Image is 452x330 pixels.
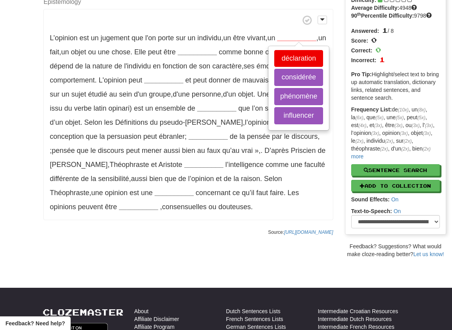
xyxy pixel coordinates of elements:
[134,307,149,315] a: About
[50,175,282,197] span: ,
[226,315,283,323] a: French Sentences Lists
[385,138,393,144] em: (2x)
[351,12,440,20] div: 9798
[375,115,383,120] em: (5x)
[71,90,86,98] span: sujet
[148,48,162,56] span: peut
[164,147,180,154] span: aussi
[351,28,379,34] strong: Answered:
[225,161,264,169] span: l’intelligence
[91,189,103,197] span: une
[318,34,326,42] span: un
[173,90,189,98] span: d'une
[109,104,132,112] span: opinari)
[351,106,440,160] p: de , un , la , que , une , peut , est , et , être , ou , l' , l’opinion , opinion , objet , le , ...
[150,118,158,126] span: du
[413,251,444,257] a: Let us know!
[345,242,446,258] div: Feedback? Suggestions? What would make cloze-reading better?
[223,90,236,98] span: d'un
[98,48,110,56] span: une
[131,175,147,183] span: aussi
[88,90,107,98] span: étudié
[109,90,117,98] span: au
[242,189,254,197] span: qu’il
[351,153,364,160] a: more
[238,90,253,98] span: objet
[256,189,268,197] span: faut
[358,123,366,128] em: (4x)
[50,118,63,126] span: d’un
[189,133,228,140] strong: __________
[144,76,183,84] strong: __________
[61,48,69,56] span: un
[318,147,325,154] span: de
[91,175,96,183] span: la
[318,315,392,323] a: Intermediate Dutch Resources
[199,62,210,70] span: son
[351,164,440,176] button: Sentence Search
[398,107,409,113] em: (10x)
[50,189,89,197] span: Théophraste
[91,34,99,42] span: un
[374,123,382,128] em: (3x)
[61,90,69,98] span: un
[80,34,89,42] span: est
[88,48,96,56] span: ou
[356,138,363,144] em: (2x)
[176,34,186,42] span: sur
[178,48,217,56] strong: __________
[238,104,250,112] span: que
[50,104,313,126] span: .
[112,48,130,56] span: chose
[351,38,368,44] strong: Score:
[50,48,59,56] span: fait
[193,76,207,84] span: peut
[132,34,143,42] span: que
[98,175,129,183] span: sensibilité
[188,34,195,42] span: un
[50,48,319,84] span: , , , .
[99,76,127,84] span: L'opinion
[85,62,91,70] span: la
[145,34,156,42] span: l'on
[163,62,187,70] span: fonction
[65,118,80,126] span: objet
[244,48,263,56] span: bonne
[115,118,148,126] span: Définitions
[104,118,113,126] span: les
[216,175,222,183] span: et
[75,62,83,70] span: de
[268,230,333,235] small: Source:
[197,104,236,112] strong: __________
[94,104,107,112] span: latin
[105,203,117,211] span: être
[212,62,241,70] span: caractère
[160,203,253,211] span: , .
[423,146,431,152] em: (2x)
[371,36,377,44] span: 0
[50,161,107,169] span: [PERSON_NAME]
[219,48,242,56] span: comme
[380,146,388,152] em: (2x)
[50,175,79,183] span: différente
[141,189,153,197] span: une
[50,76,95,84] span: comportement
[196,189,286,197] span: .
[155,189,194,197] strong: __________
[252,104,263,112] span: l’on
[245,118,271,126] span: l’opinion
[351,196,390,203] strong: Sound Effects:
[357,12,361,16] sup: th
[277,34,316,42] strong: __________
[86,133,98,140] span: que
[243,62,254,70] span: ses
[52,147,75,154] span: pensée
[145,104,153,112] span: un
[264,147,289,154] span: D’après
[351,180,440,192] button: Add to Collection
[404,138,411,144] em: (2x)
[223,34,231,42] span: un
[178,175,186,183] span: de
[119,203,158,211] strong: __________
[192,90,221,98] span: personne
